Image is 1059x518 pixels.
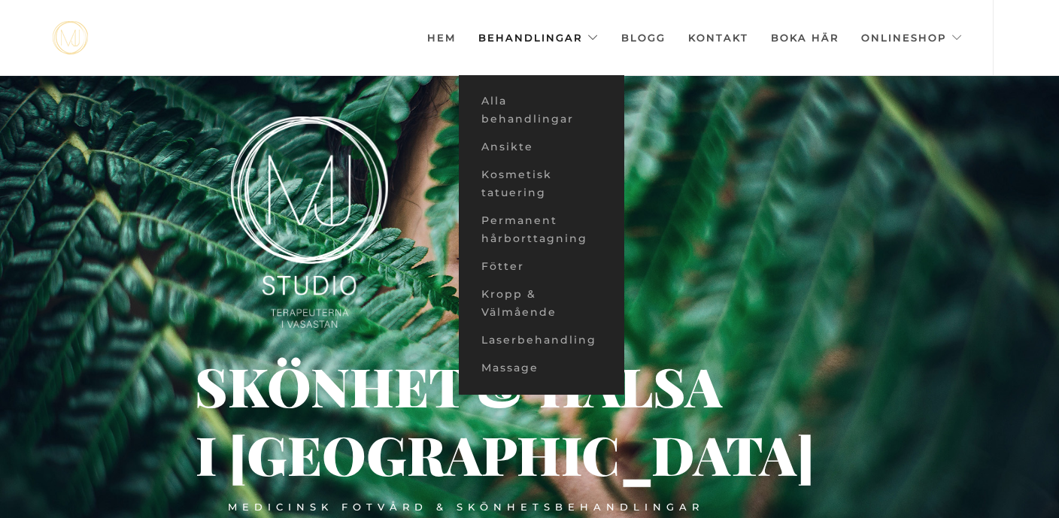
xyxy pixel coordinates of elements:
[53,21,88,55] img: mjstudio
[459,133,624,161] a: Ansikte
[459,161,624,207] a: Kosmetisk tatuering
[53,21,88,55] a: mjstudio mjstudio mjstudio
[459,207,624,253] a: Permanent hårborttagning
[228,501,704,513] div: Medicinsk fotvård & skönhetsbehandlingar
[459,87,624,133] a: Alla behandlingar
[459,354,624,382] a: Massage
[196,447,393,464] div: i [GEOGRAPHIC_DATA]
[459,253,624,280] a: Fötter
[459,326,624,354] a: Laserbehandling
[195,379,622,392] div: Skönhet & hälsa
[459,280,624,326] a: Kropp & Välmående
